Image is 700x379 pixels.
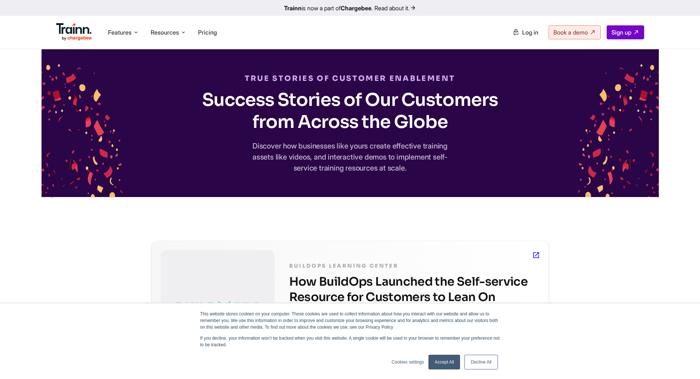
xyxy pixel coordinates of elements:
a: Pricing [198,29,217,36]
b: Chargebee [341,4,371,12]
a: Decline All [464,355,498,369]
img: customers-hero.1936c0b.webp [578,64,659,197]
span: Features [108,28,132,36]
p: Discover how businesses like yours create effective training assets like videos, and interactive ... [244,140,457,174]
p: If you decline, your information won’t be tracked when you visit this website. A single cookie wi... [200,335,500,348]
img: Trainn Logo [56,23,92,41]
a: Log in [508,26,543,39]
p: This website stores cookies on your computer. These cookies are used to collect information about... [200,311,500,330]
b: Trainn [284,4,302,12]
img: build_ops-color-logo.7d15de9.svg [176,301,259,314]
h4: TRUE STORIES OF CUSTOMER ENABLEMENT [42,73,659,85]
a: Book a demo [549,25,601,39]
span: Log in [522,29,538,36]
span: Sign up [611,29,631,36]
h2: How BuildOps Launched the Self-service Resource for Customers to Lean On [289,274,540,305]
a: Sign up [607,25,644,39]
a: Cookies settings [392,359,424,365]
a: Accept All [428,355,460,369]
a: buildops learning center How BuildOps Launched the Self-service Resource for Customers to Lean On... [152,241,549,373]
h1: Success Stories of Our Customers from Across the Globe [200,89,501,133]
span: Resources [151,28,179,36]
img: customers-hero.1936c0b.webp [42,64,122,197]
span: Book a demo [553,29,588,36]
h6: buildops learning center [289,261,540,271]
